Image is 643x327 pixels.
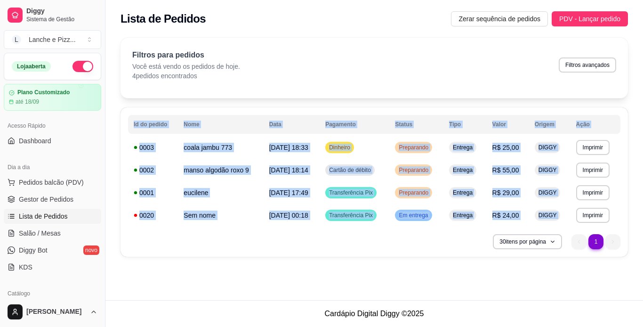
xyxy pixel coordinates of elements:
[389,115,443,134] th: Status
[529,115,571,134] th: Origem
[12,35,21,44] span: L
[451,11,548,26] button: Zerar sequência de pedidos
[451,166,474,174] span: Entrega
[451,212,474,219] span: Entrega
[492,189,519,196] span: R$ 29,00
[397,212,430,219] span: Em entrega
[134,211,172,220] div: 0020
[26,16,97,23] span: Sistema de Gestão
[327,189,375,196] span: Transferência Pix
[4,118,101,133] div: Acesso Rápido
[19,229,61,238] span: Salão / Mesas
[26,7,97,16] span: Diggy
[19,195,73,204] span: Gestor de Pedidos
[134,143,172,152] div: 0003
[29,35,76,44] div: Lanche e Pizz ...
[576,185,610,200] button: Imprimir
[567,229,625,254] nav: pagination navigation
[16,98,39,106] article: até 18/09
[487,115,529,134] th: Valor
[576,208,610,223] button: Imprimir
[17,89,70,96] article: Plano Customizado
[492,144,519,151] span: R$ 25,00
[458,14,540,24] span: Zerar sequência de pedidos
[178,204,263,227] td: Sem nome
[178,115,263,134] th: Nome
[443,115,487,134] th: Tipo
[121,11,206,26] h2: Lista de Pedidos
[320,115,389,134] th: Pagamento
[4,286,101,301] div: Catálogo
[4,160,101,175] div: Dia a dia
[552,11,628,26] button: PDV - Lançar pedido
[269,212,308,219] span: [DATE] 00:18
[397,144,430,151] span: Preparando
[4,226,101,241] a: Salão / Mesas
[128,115,178,134] th: Id do pedido
[19,212,68,221] span: Lista de Pedidos
[4,133,101,148] a: Dashboard
[19,178,84,187] span: Pedidos balcão (PDV)
[588,234,603,249] li: pagination item 1 active
[537,212,559,219] span: DIGGY
[132,62,240,71] p: Você está vendo os pedidos de hoje.
[72,61,93,72] button: Alterar Status
[451,189,474,196] span: Entrega
[492,212,519,219] span: R$ 24,00
[19,262,32,272] span: KDS
[327,212,375,219] span: Transferência Pix
[327,144,352,151] span: Dinheiro
[576,163,610,178] button: Imprimir
[492,166,519,174] span: R$ 55,00
[4,260,101,275] a: KDS
[132,49,240,61] p: Filtros para pedidos
[269,166,308,174] span: [DATE] 18:14
[559,14,620,24] span: PDV - Lançar pedido
[12,61,51,72] div: Loja aberta
[397,166,430,174] span: Preparando
[4,209,101,224] a: Lista de Pedidos
[327,166,373,174] span: Cartão de débito
[178,136,263,159] td: coala jambu 773
[4,192,101,207] a: Gestor de Pedidos
[4,175,101,190] button: Pedidos balcão (PDV)
[4,243,101,258] a: Diggy Botnovo
[105,300,643,327] footer: Cardápio Digital Diggy © 2025
[537,166,559,174] span: DIGGY
[269,144,308,151] span: [DATE] 18:33
[397,189,430,196] span: Preparando
[178,159,263,181] td: manso algodão roxo 9
[134,188,172,197] div: 0001
[537,144,559,151] span: DIGGY
[4,301,101,323] button: [PERSON_NAME]
[537,189,559,196] span: DIGGY
[132,71,240,81] p: 4 pedidos encontrados
[134,165,172,175] div: 0002
[571,115,620,134] th: Ação
[559,57,616,73] button: Filtros avançados
[4,30,101,49] button: Select a team
[451,144,474,151] span: Entrega
[26,308,86,316] span: [PERSON_NAME]
[576,140,610,155] button: Imprimir
[19,136,51,146] span: Dashboard
[178,181,263,204] td: eucilene
[4,84,101,111] a: Plano Customizadoaté 18/09
[493,234,562,249] button: 30itens por página
[4,4,101,26] a: DiggySistema de Gestão
[269,189,308,196] span: [DATE] 17:49
[264,115,320,134] th: Data
[19,245,48,255] span: Diggy Bot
